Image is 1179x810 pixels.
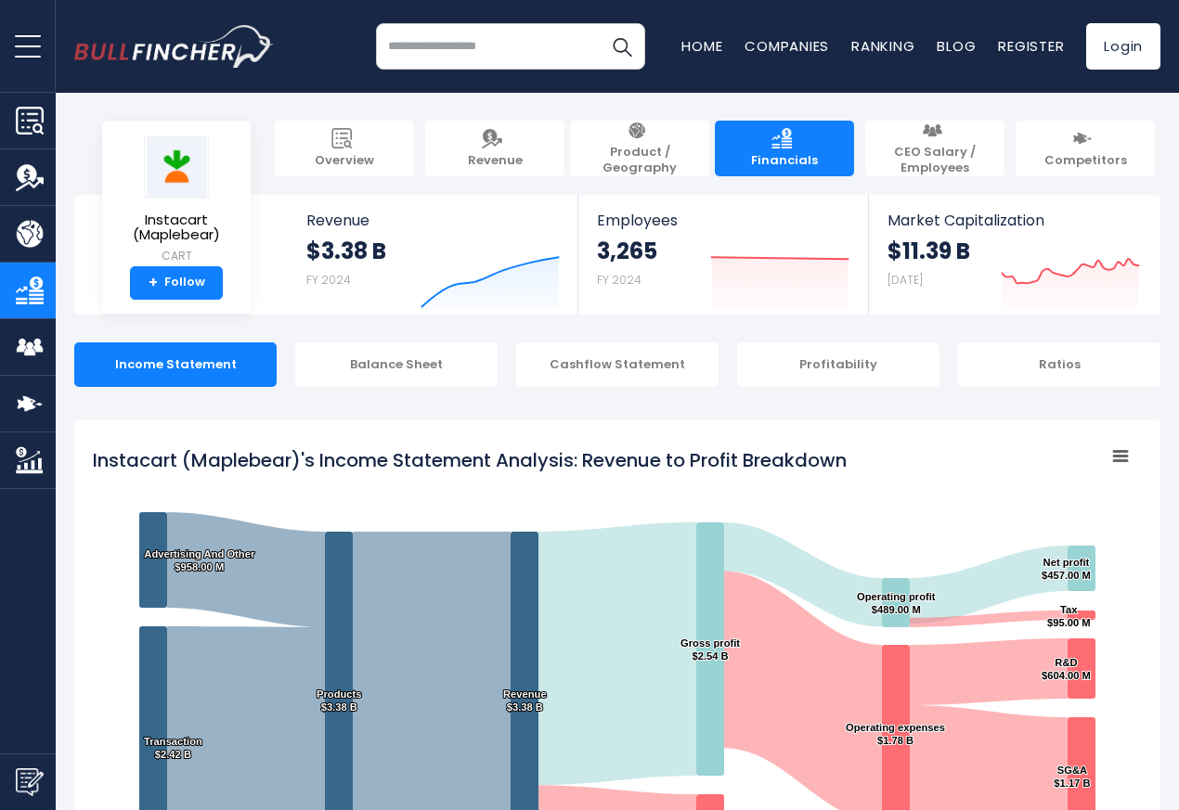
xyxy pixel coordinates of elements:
a: Revenue [425,121,564,176]
span: Revenue [468,153,523,169]
a: Home [681,36,722,56]
a: CEO Salary / Employees [865,121,1004,176]
a: Employees 3,265 FY 2024 [578,195,867,315]
a: Register [998,36,1064,56]
strong: + [149,275,158,291]
img: bullfincher logo [74,25,274,68]
a: Ranking [851,36,914,56]
text: Operating profit $489.00 M [857,591,936,615]
a: Companies [745,36,829,56]
text: SG&A $1.17 B [1054,765,1090,789]
div: Balance Sheet [295,342,498,387]
a: Revenue $3.38 B FY 2024 [288,195,578,315]
text: Net profit $457.00 M [1042,557,1091,581]
a: Product / Geography [570,121,709,176]
span: Financials [751,153,818,169]
a: Overview [275,121,414,176]
span: Overview [315,153,374,169]
text: Operating expenses $1.78 B [846,722,945,746]
a: +Follow [130,266,223,300]
small: CART [117,248,236,264]
a: Blog [937,36,976,56]
a: Go to homepage [74,25,274,68]
span: Employees [597,212,849,229]
text: R&D $604.00 M [1042,657,1091,681]
a: Login [1086,23,1160,70]
small: FY 2024 [597,272,641,288]
a: Competitors [1016,121,1155,176]
div: Cashflow Statement [516,342,719,387]
span: Market Capitalization [887,212,1140,229]
span: Competitors [1044,153,1127,169]
text: Advertising And Other $958.00 M [144,548,255,572]
div: Income Statement [74,342,277,387]
a: Financials [715,121,854,176]
small: [DATE] [887,272,923,288]
div: Ratios [958,342,1160,387]
button: Search [599,23,645,70]
tspan: Instacart (Maplebear)'s Income Statement Analysis: Revenue to Profit Breakdown [93,447,847,473]
small: FY 2024 [306,272,351,288]
div: Profitability [737,342,939,387]
strong: $11.39 B [887,237,970,265]
a: Market Capitalization $11.39 B [DATE] [869,195,1159,315]
text: Products $3.38 B [317,688,362,713]
text: Tax $95.00 M [1047,604,1091,628]
span: Instacart (Maplebear) [117,212,236,243]
span: Revenue [306,212,560,229]
strong: $3.38 B [306,237,386,265]
text: Transaction $2.42 B [144,736,202,760]
span: CEO Salary / Employees [875,145,995,176]
text: Revenue $3.38 B [503,688,547,713]
span: Product / Geography [579,145,700,176]
strong: 3,265 [597,237,657,265]
a: Instacart (Maplebear) CART [116,135,237,266]
text: Gross profit $2.54 B [680,637,740,662]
